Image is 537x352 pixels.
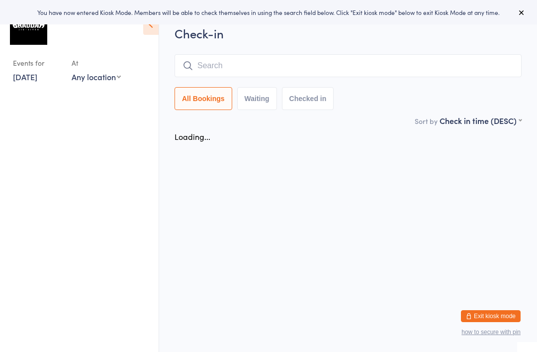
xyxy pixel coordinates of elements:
div: Loading... [175,131,210,142]
a: [DATE] [13,71,37,82]
button: All Bookings [175,87,232,110]
input: Search [175,54,522,77]
div: Events for [13,55,62,71]
div: At [72,55,121,71]
button: Checked in [282,87,334,110]
button: Exit kiosk mode [461,310,521,322]
h2: Check-in [175,25,522,41]
div: You have now entered Kiosk Mode. Members will be able to check themselves in using the search fie... [16,8,521,16]
div: Check in time (DESC) [440,115,522,126]
button: how to secure with pin [461,329,521,336]
label: Sort by [415,116,438,126]
img: Braddah Jiu Jitsu Artarmon [10,7,47,45]
div: Any location [72,71,121,82]
button: Waiting [237,87,277,110]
